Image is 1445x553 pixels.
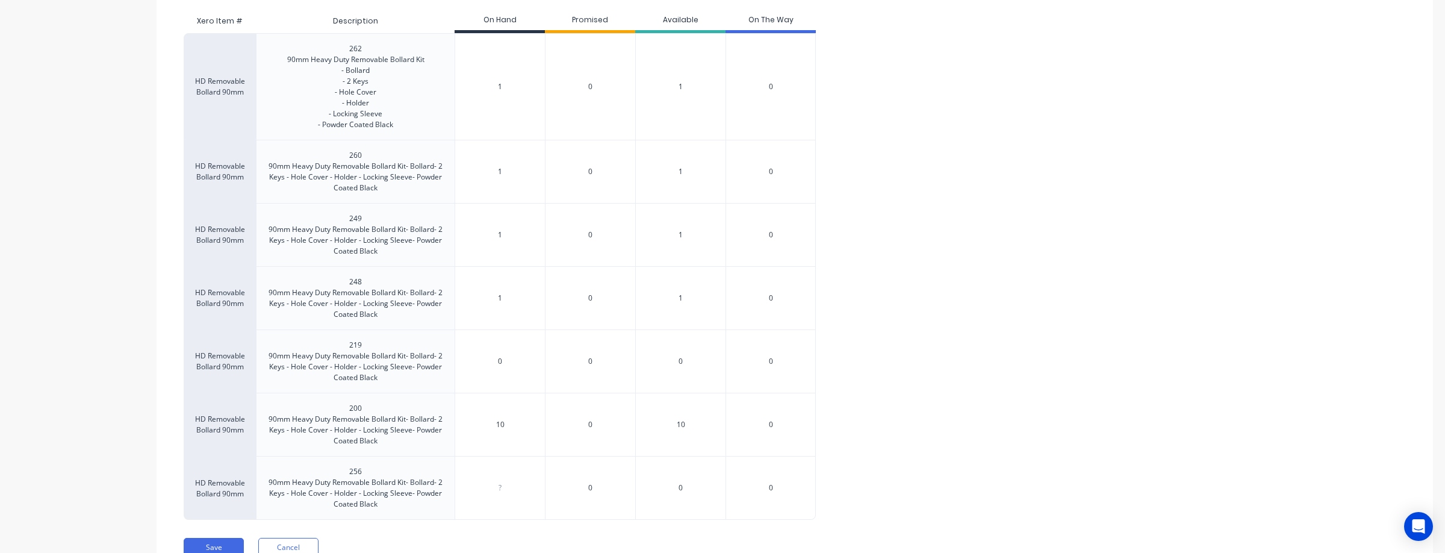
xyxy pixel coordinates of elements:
div: HD Removable Bollard 90mm [184,33,256,140]
span: 0 [769,483,773,493]
input: ? [455,419,545,430]
div: 260 90mm Heavy Duty Removable Bollard Kit- Bollard- 2 Keys - Hole Cover - Holder - Locking Sleeve... [266,150,445,193]
div: 1 [635,33,726,140]
div: 249 90mm Heavy Duty Removable Bollard Kit- Bollard- 2 Keys - Hole Cover - Holder - Locking Sleeve... [266,213,445,257]
div: HD Removable Bollard 90mm [184,140,256,203]
div: 0 [635,330,726,393]
span: 0 [769,81,773,92]
span: 0 [588,483,592,493]
span: 0 [769,166,773,177]
div: On Hand [455,9,545,33]
span: 0 [588,230,592,240]
div: 200 90mm Heavy Duty Removable Bollard Kit- Bollard- 2 Keys - Hole Cover - Holder - Locking Sleeve... [266,403,445,446]
div: 248 90mm Heavy Duty Removable Bollard Kit- Bollard- 2 Keys - Hole Cover - Holder - Locking Sleeve... [266,276,445,320]
div: ? [455,473,545,503]
div: 0 [635,456,726,520]
span: 0 [588,419,592,430]
div: HD Removable Bollard 90mm [184,266,256,330]
div: Open Intercom Messenger [1404,512,1433,541]
span: 0 [588,293,592,304]
span: 0 [588,356,592,367]
div: 262 90mm Heavy Duty Removable Bollard Kit - Bollard - 2 Keys - Hole Cover - Holder - Locking Slee... [287,43,424,130]
div: 0 [455,346,545,376]
div: Promised [545,9,635,33]
div: 256 90mm Heavy Duty Removable Bollard Kit- Bollard- 2 Keys - Hole Cover - Holder - Locking Sleeve... [266,466,445,510]
div: Available [635,9,726,33]
div: 1 [635,203,726,266]
div: 219 90mm Heavy Duty Removable Bollard Kit- Bollard- 2 Keys - Hole Cover - Holder - Locking Sleeve... [266,340,445,383]
div: HD Removable Bollard 90mm [184,330,256,393]
div: 1 [455,220,545,250]
div: HD Removable Bollard 90mm [184,203,256,266]
div: Description [323,6,388,36]
span: 0 [588,81,592,92]
div: 1 [455,72,545,102]
div: HD Removable Bollard 90mm [184,456,256,520]
div: Xero Item # [184,9,256,33]
div: 1 [455,157,545,187]
div: 10 [635,393,726,456]
span: 0 [769,356,773,367]
div: On The Way [726,9,816,33]
div: 1 [635,266,726,330]
span: 0 [769,419,773,430]
div: 1 [635,140,726,203]
div: 1 [455,283,545,313]
span: 0 [588,166,592,177]
div: HD Removable Bollard 90mm [184,393,256,456]
span: 0 [769,230,773,240]
span: 0 [769,293,773,304]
